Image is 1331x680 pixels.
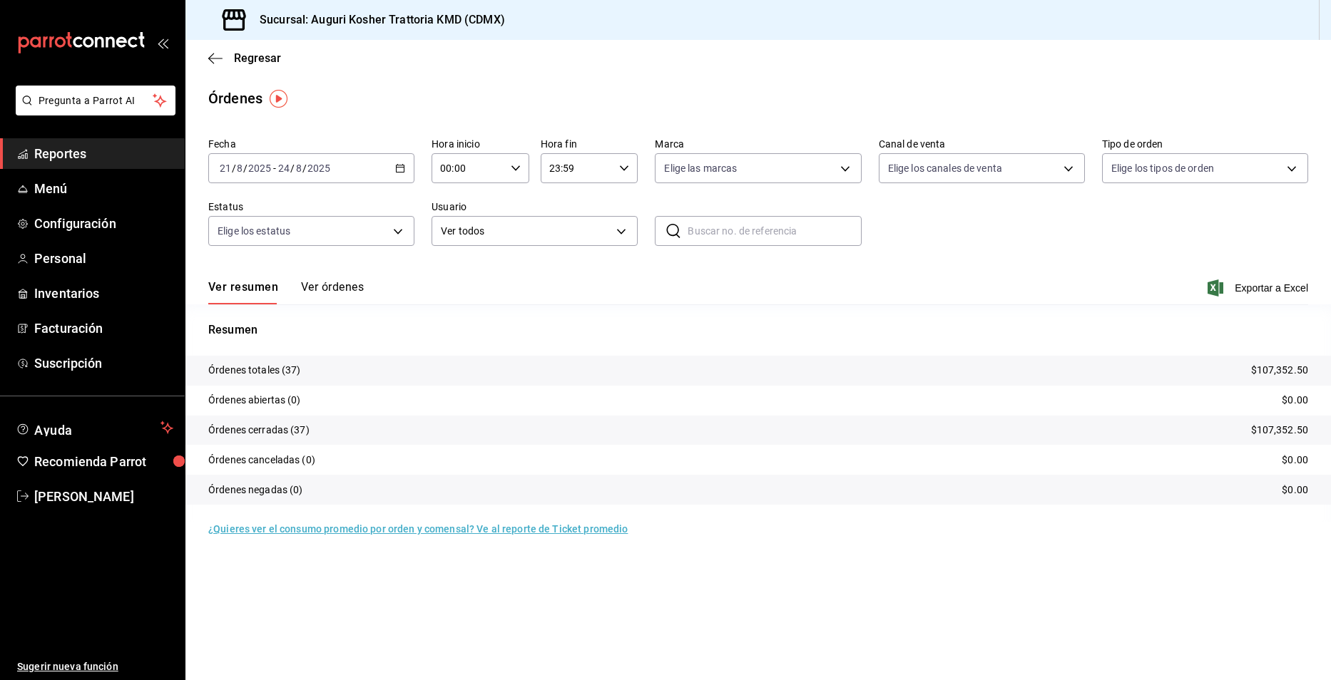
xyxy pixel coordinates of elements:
[302,163,307,174] span: /
[208,51,281,65] button: Regresar
[208,280,364,304] div: navigation tabs
[208,88,262,109] div: Órdenes
[273,163,276,174] span: -
[1282,483,1308,498] p: $0.00
[664,161,737,175] span: Elige las marcas
[270,90,287,108] img: Tooltip marker
[290,163,295,174] span: /
[34,354,173,373] span: Suscripción
[34,419,155,436] span: Ayuda
[34,144,173,163] span: Reportes
[243,163,248,174] span: /
[307,163,331,174] input: ----
[208,321,1308,339] p: Resumen
[248,11,505,29] h3: Sucursal: Auguri Kosher Trattoria KMD (CDMX)
[879,139,1085,149] label: Canal de venta
[34,284,173,303] span: Inventarios
[10,103,175,118] a: Pregunta a Parrot AI
[208,393,301,408] p: Órdenes abiertas (0)
[1111,161,1214,175] span: Elige los tipos de orden
[295,163,302,174] input: --
[1251,423,1308,438] p: $107,352.50
[208,453,315,468] p: Órdenes canceladas (0)
[34,214,173,233] span: Configuración
[34,319,173,338] span: Facturación
[432,202,638,212] label: Usuario
[1282,393,1308,408] p: $0.00
[34,452,173,471] span: Recomienda Parrot
[441,224,611,239] span: Ver todos
[17,659,173,674] span: Sugerir nueva función
[208,483,303,498] p: Órdenes negadas (0)
[888,161,1002,175] span: Elige los canales de venta
[1282,453,1308,468] p: $0.00
[34,179,173,198] span: Menú
[208,280,278,304] button: Ver resumen
[34,487,173,506] span: [PERSON_NAME]
[236,163,243,174] input: --
[541,139,638,149] label: Hora fin
[1102,139,1308,149] label: Tipo de orden
[218,224,290,238] span: Elige los estatus
[688,217,861,245] input: Buscar no. de referencia
[208,202,414,212] label: Estatus
[219,163,232,174] input: --
[208,139,414,149] label: Fecha
[208,363,301,378] p: Órdenes totales (37)
[34,249,173,268] span: Personal
[1210,279,1308,297] button: Exportar a Excel
[248,163,272,174] input: ----
[157,37,168,48] button: open_drawer_menu
[655,139,861,149] label: Marca
[208,523,628,535] a: ¿Quieres ver el consumo promedio por orden y comensal? Ve al reporte de Ticket promedio
[234,51,281,65] span: Regresar
[301,280,364,304] button: Ver órdenes
[16,86,175,115] button: Pregunta a Parrot AI
[232,163,236,174] span: /
[277,163,290,174] input: --
[432,139,529,149] label: Hora inicio
[1251,363,1308,378] p: $107,352.50
[208,423,310,438] p: Órdenes cerradas (37)
[39,93,153,108] span: Pregunta a Parrot AI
